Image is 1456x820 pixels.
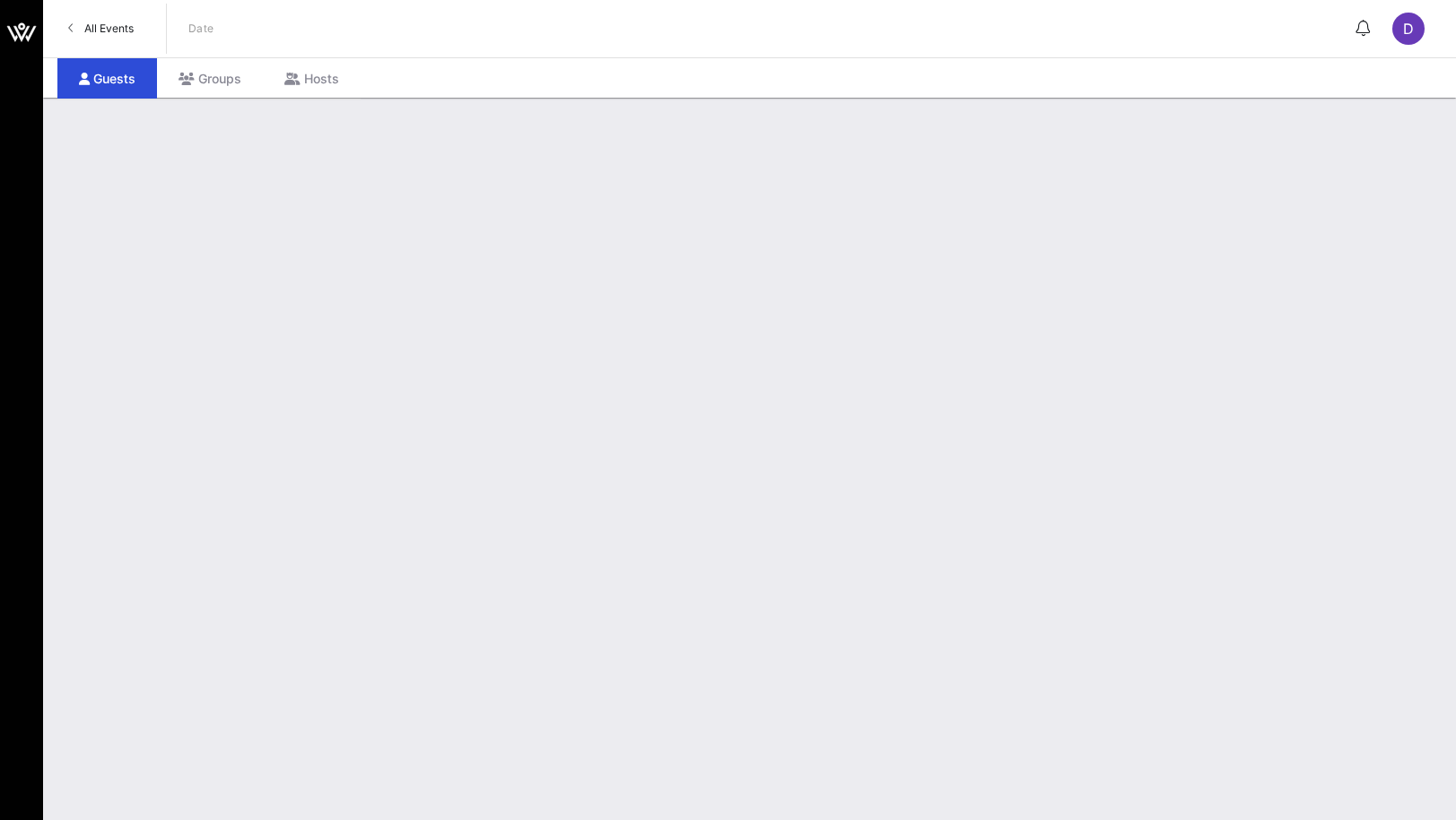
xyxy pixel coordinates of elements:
p: Date [188,20,214,38]
span: D [1403,20,1414,38]
div: Hosts [263,58,361,99]
a: All Events [57,14,144,43]
div: Groups [157,58,263,99]
div: Guests [57,58,157,99]
div: D [1392,13,1425,45]
span: All Events [84,22,134,35]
